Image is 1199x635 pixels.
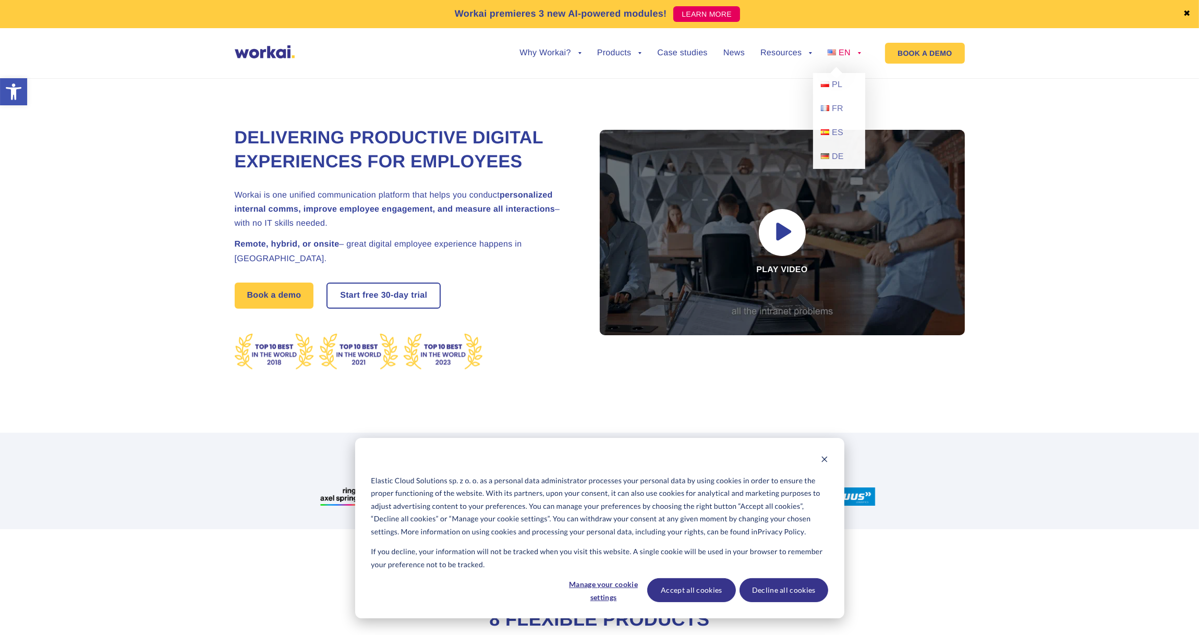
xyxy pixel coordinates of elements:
[235,188,574,231] h2: Workai is one unified communication platform that helps you conduct – with no IT skills needed.
[832,80,842,89] span: PL
[813,121,865,145] a: ES
[832,128,843,137] span: ES
[235,237,574,265] h2: – great digital employee experience happens in [GEOGRAPHIC_DATA].
[839,48,851,57] span: EN
[235,283,314,309] a: Book a demo
[235,240,340,249] strong: Remote, hybrid, or onsite
[813,73,865,97] a: PL
[310,456,889,469] h2: More than 100 fast-growing enterprises trust Workai
[381,291,409,300] i: 30-day
[647,578,736,602] button: Accept all cookies
[657,49,707,57] a: Case studies
[597,49,642,57] a: Products
[328,284,440,308] a: Start free30-daytrial
[371,545,828,571] p: If you decline, your information will not be tracked when you visit this website. A single cookie...
[235,126,574,174] h1: Delivering Productive Digital Experiences for Employees
[519,49,581,57] a: Why Workai?
[1183,10,1191,18] a: ✖
[371,474,828,539] p: Elastic Cloud Solutions sp. z o. o. as a personal data administrator processes your personal data...
[813,97,865,121] a: FR
[600,130,965,335] div: Play video
[821,454,828,467] button: Dismiss cookie banner
[723,49,745,57] a: News
[813,145,865,169] a: DE
[455,7,667,21] p: Workai premieres 3 new AI-powered modules!
[832,152,844,161] span: DE
[758,526,805,539] a: Privacy Policy
[760,49,812,57] a: Resources
[563,578,644,602] button: Manage your cookie settings
[673,6,740,22] a: LEARN MORE
[832,104,843,113] span: FR
[355,438,844,618] div: Cookie banner
[740,578,828,602] button: Decline all cookies
[885,43,964,64] a: BOOK A DEMO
